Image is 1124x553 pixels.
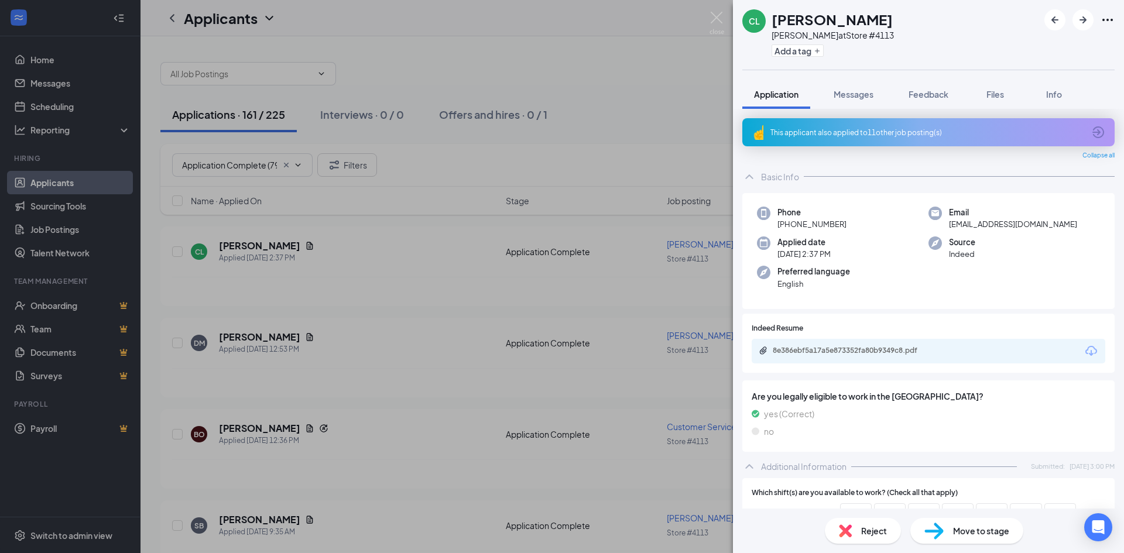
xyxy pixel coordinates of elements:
span: Application [754,89,799,99]
div: Additional Information [761,461,847,472]
span: [DATE] 3:00 PM [1070,461,1115,471]
span: Indeed [949,248,975,260]
div: This applicant also applied to 11 other job posting(s) [770,128,1084,138]
span: Indeed Resume [752,323,803,334]
span: Source [949,236,975,248]
h1: [PERSON_NAME] [772,9,893,29]
span: Email [949,207,1077,218]
div: [PERSON_NAME] at Store #4113 [772,29,894,41]
svg: ChevronUp [742,459,756,473]
svg: Download [1084,344,1098,358]
span: [EMAIL_ADDRESS][DOMAIN_NAME] [949,218,1077,230]
svg: Paperclip [759,346,768,355]
span: Applied date [777,236,831,248]
svg: Plus [814,47,821,54]
span: Which shift(s) are you available to work? (Check all that apply) [752,487,958,499]
button: PlusAdd a tag [772,44,824,57]
button: ArrowRight [1072,9,1094,30]
svg: ArrowCircle [1091,125,1105,139]
span: no [764,425,774,438]
div: Basic Info [761,171,799,183]
span: Files [986,89,1004,99]
div: CL [749,15,760,27]
svg: ChevronUp [742,170,756,184]
span: Reject [861,524,887,537]
span: Are you legally eligible to work in the [GEOGRAPHIC_DATA]? [752,390,1105,403]
a: Paperclip8e386ebf5a17a5e873352fa80b9349c8.pdf [759,346,948,357]
div: 8e386ebf5a17a5e873352fa80b9349c8.pdf [773,346,937,355]
span: Submitted: [1031,461,1065,471]
span: yes (Correct) [764,407,814,420]
button: ArrowLeftNew [1044,9,1065,30]
span: [DATE] 2:37 PM [777,248,831,260]
span: Phone [777,207,847,218]
svg: ArrowRight [1076,13,1090,27]
span: Collapse all [1082,151,1115,160]
span: Move to stage [953,524,1009,537]
span: Messages [834,89,873,99]
span: Info [1046,89,1062,99]
span: [PHONE_NUMBER] [777,218,847,230]
span: Preferred language [777,266,850,277]
span: Feedback [909,89,948,99]
svg: ArrowLeftNew [1048,13,1062,27]
svg: Ellipses [1101,13,1115,27]
span: English [777,278,850,290]
div: Open Intercom Messenger [1084,513,1112,541]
